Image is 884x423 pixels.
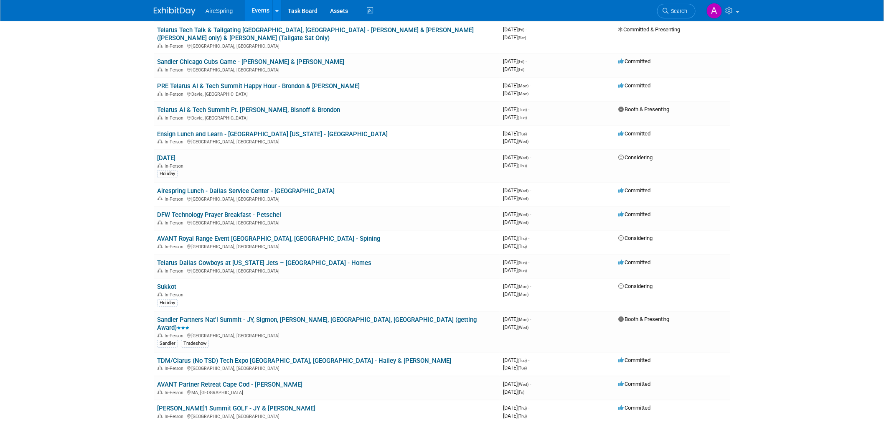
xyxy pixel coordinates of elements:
span: In-Person [165,92,186,97]
img: In-Person Event [157,92,163,96]
span: [DATE] [503,138,528,144]
a: Airespring Lunch - Dallas Service Center - [GEOGRAPHIC_DATA] [157,187,335,195]
div: Davie, [GEOGRAPHIC_DATA] [157,114,496,121]
a: [DATE] [157,154,175,162]
span: - [530,82,531,89]
a: Sandler Partners Nat'l Summit - JY, Sigmon, [PERSON_NAME], [GEOGRAPHIC_DATA], [GEOGRAPHIC_DATA] (... [157,316,477,331]
a: PRE Telarus AI & Tech Summit Happy Hour - Brondon & [PERSON_NAME] [157,82,360,90]
span: [DATE] [503,259,529,265]
div: Tradeshow [181,340,209,347]
span: (Sun) [518,268,527,273]
span: (Mon) [518,284,528,289]
span: (Fri) [518,59,524,64]
span: - [530,316,531,322]
span: [DATE] [503,26,527,33]
div: Davie, [GEOGRAPHIC_DATA] [157,90,496,97]
span: (Mon) [518,292,528,297]
div: MA, [GEOGRAPHIC_DATA] [157,389,496,395]
span: (Wed) [518,196,528,201]
span: In-Person [165,115,186,121]
span: [DATE] [503,82,531,89]
div: Holiday [157,170,178,178]
span: - [530,381,531,387]
span: - [526,58,527,64]
span: (Thu) [518,244,527,249]
span: In-Person [165,390,186,395]
img: In-Person Event [157,244,163,248]
span: (Mon) [518,317,528,322]
span: Committed [618,187,650,194]
span: Considering [618,283,653,289]
a: DFW Technology Prayer Breakfast - Petschel [157,211,281,219]
img: In-Person Event [157,163,163,168]
span: (Wed) [518,212,528,217]
span: Search [668,8,688,14]
span: [DATE] [503,405,529,411]
span: Committed [618,82,650,89]
img: In-Person Event [157,268,163,273]
span: - [528,235,529,241]
span: Booth & Presenting [618,106,670,112]
span: [DATE] [503,130,529,137]
img: Aila Ortiaga [706,3,722,19]
span: In-Person [165,414,186,419]
span: AireSpring [206,8,233,14]
span: Booth & Presenting [618,316,670,322]
span: In-Person [165,163,186,169]
div: [GEOGRAPHIC_DATA], [GEOGRAPHIC_DATA] [157,66,496,73]
img: In-Person Event [157,366,163,370]
span: In-Person [165,292,186,298]
span: [DATE] [503,357,529,363]
span: [DATE] [503,195,528,201]
span: [DATE] [503,389,524,395]
span: [DATE] [503,211,531,217]
img: In-Person Event [157,43,163,48]
div: [GEOGRAPHIC_DATA], [GEOGRAPHIC_DATA] [157,364,496,371]
span: (Tue) [518,107,527,112]
a: Telarus AI & Tech Summit Ft. [PERSON_NAME], Bisnoff & Brondon [157,106,340,114]
span: Committed [618,405,650,411]
span: - [530,187,531,194]
div: Sandler [157,340,178,347]
span: - [530,283,531,289]
span: (Thu) [518,236,527,241]
a: [PERSON_NAME]'l Summit GOLF - JY & [PERSON_NAME] [157,405,315,412]
span: (Mon) [518,84,528,88]
span: - [530,211,531,217]
a: Sandler Chicago Cubs Game - [PERSON_NAME] & [PERSON_NAME] [157,58,344,66]
a: Search [657,4,696,18]
span: - [528,405,529,411]
a: Telarus Dallas Cowboys at [US_STATE] Jets – [GEOGRAPHIC_DATA] - Homes [157,259,371,267]
span: - [528,259,529,265]
span: In-Person [165,268,186,274]
span: [DATE] [503,219,528,225]
span: [DATE] [503,66,524,72]
img: In-Person Event [157,390,163,394]
div: [GEOGRAPHIC_DATA], [GEOGRAPHIC_DATA] [157,219,496,226]
span: (Wed) [518,189,528,193]
span: Committed [618,130,650,137]
span: In-Person [165,366,186,371]
span: (Fri) [518,28,524,32]
a: Sukkot [157,283,176,290]
span: [DATE] [503,381,531,387]
img: ExhibitDay [154,7,196,15]
img: In-Person Event [157,414,163,418]
img: In-Person Event [157,67,163,71]
span: [DATE] [503,106,529,112]
div: [GEOGRAPHIC_DATA], [GEOGRAPHIC_DATA] [157,138,496,145]
span: In-Person [165,139,186,145]
img: In-Person Event [157,139,163,143]
span: [DATE] [503,291,528,297]
span: [DATE] [503,324,528,330]
span: (Fri) [518,67,524,72]
span: (Sun) [518,260,527,265]
span: (Thu) [518,406,527,410]
span: [DATE] [503,162,527,168]
span: [DATE] [503,58,527,64]
span: (Wed) [518,382,528,387]
span: (Wed) [518,139,528,144]
span: [DATE] [503,413,527,419]
span: Committed [618,259,650,265]
div: [GEOGRAPHIC_DATA], [GEOGRAPHIC_DATA] [157,195,496,202]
